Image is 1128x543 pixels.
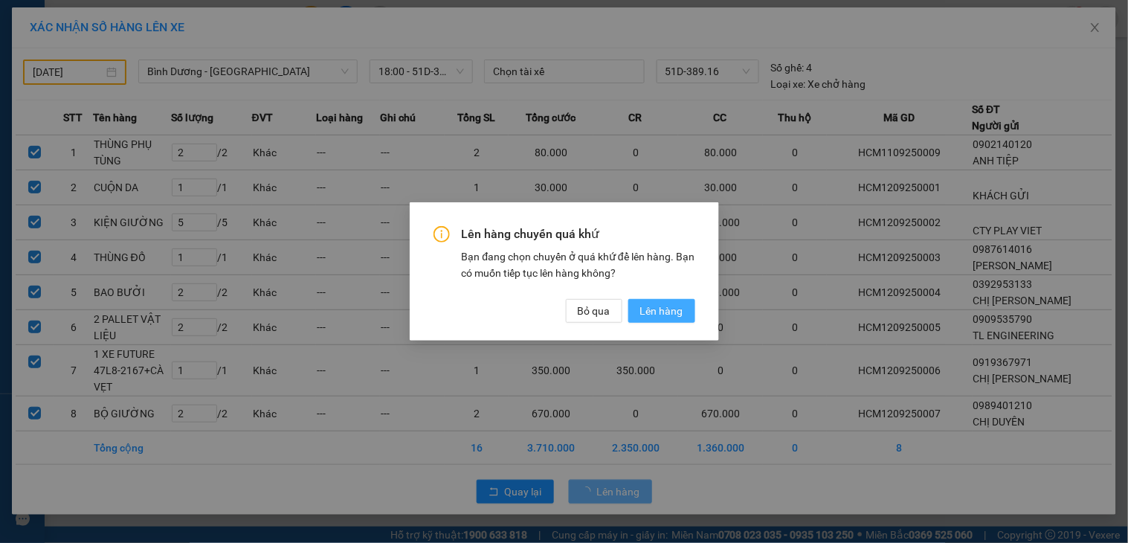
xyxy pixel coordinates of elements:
span: Lên hàng chuyến quá khứ [462,226,695,242]
button: Lên hàng [628,299,695,323]
button: Bỏ qua [566,299,622,323]
div: Bạn đang chọn chuyến ở quá khứ để lên hàng. Bạn có muốn tiếp tục lên hàng không? [462,248,695,281]
span: Lên hàng [640,303,683,319]
span: info-circle [434,226,450,242]
span: Bỏ qua [578,303,610,319]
